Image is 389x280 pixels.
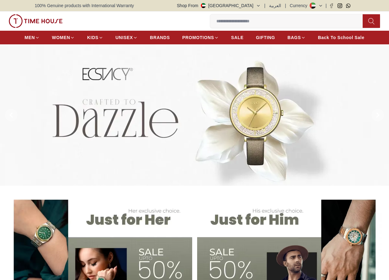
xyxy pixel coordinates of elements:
[182,34,214,41] span: PROMOTIONS
[201,3,206,8] img: United Arab Emirates
[116,34,133,41] span: UNISEX
[290,2,310,9] div: Currency
[24,34,35,41] span: MEN
[269,2,281,9] button: العربية
[318,32,365,43] a: Back To School Sale
[256,34,275,41] span: GIFTING
[116,32,138,43] a: UNISEX
[35,2,134,9] span: 100% Genuine products with International Warranty
[87,32,103,43] a: KIDS
[318,34,365,41] span: Back To School Sale
[256,32,275,43] a: GIFTING
[52,32,75,43] a: WOMEN
[231,32,244,43] a: SALE
[150,34,170,41] span: BRANDS
[177,2,261,9] button: Shop From[GEOGRAPHIC_DATA]
[285,2,286,9] span: |
[329,3,334,8] a: Facebook
[182,32,219,43] a: PROMOTIONS
[287,34,301,41] span: BAGS
[150,32,170,43] a: BRANDS
[9,14,63,28] img: ...
[52,34,70,41] span: WOMEN
[287,32,305,43] a: BAGS
[325,2,327,9] span: |
[338,3,342,8] a: Instagram
[346,3,351,8] a: Whatsapp
[264,2,266,9] span: |
[87,34,98,41] span: KIDS
[231,34,244,41] span: SALE
[24,32,39,43] a: MEN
